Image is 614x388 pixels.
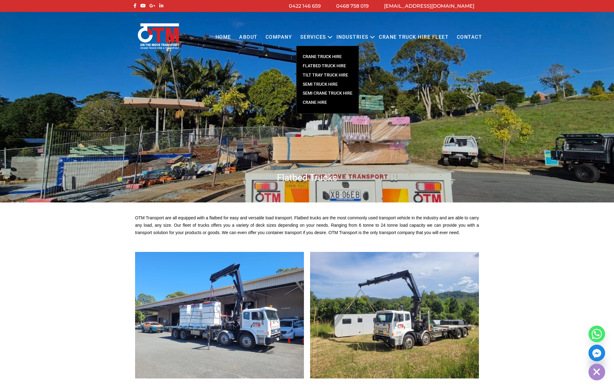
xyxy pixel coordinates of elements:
a: About [235,29,262,46]
h1: Flatbed Trucks [132,172,482,184]
a: 0422 146 659 [289,3,321,9]
a: Home [211,29,235,46]
img: Otmtransport [137,23,180,49]
a: Contact [453,29,486,46]
a: FLATBED TRUCK HIRE [297,61,359,71]
a: CRANE TRUCK HIRE [297,52,359,61]
a: Crane Hire [297,98,359,107]
a: SEMI CRANE TRUCK HIRE [297,89,359,98]
a: Whatsapp [589,326,605,342]
a: SEMI TRUCK HIRE [297,80,359,89]
p: OTM Transport are all equipped with a flatbed for easy and versatile load transport. Flatbed truc... [135,214,479,236]
a: Services [296,29,330,46]
a: COMPANY [262,29,296,46]
a: [EMAIL_ADDRESS][DOMAIN_NAME] [384,3,474,9]
a: Facebook_Messenger [589,345,605,361]
a: TILT TRAY TRUCK HIRE [297,71,359,80]
a: Industries [332,29,373,46]
a: 0468 758 019 [336,3,369,9]
a: Crane Truck Hire Fleet [375,29,453,46]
